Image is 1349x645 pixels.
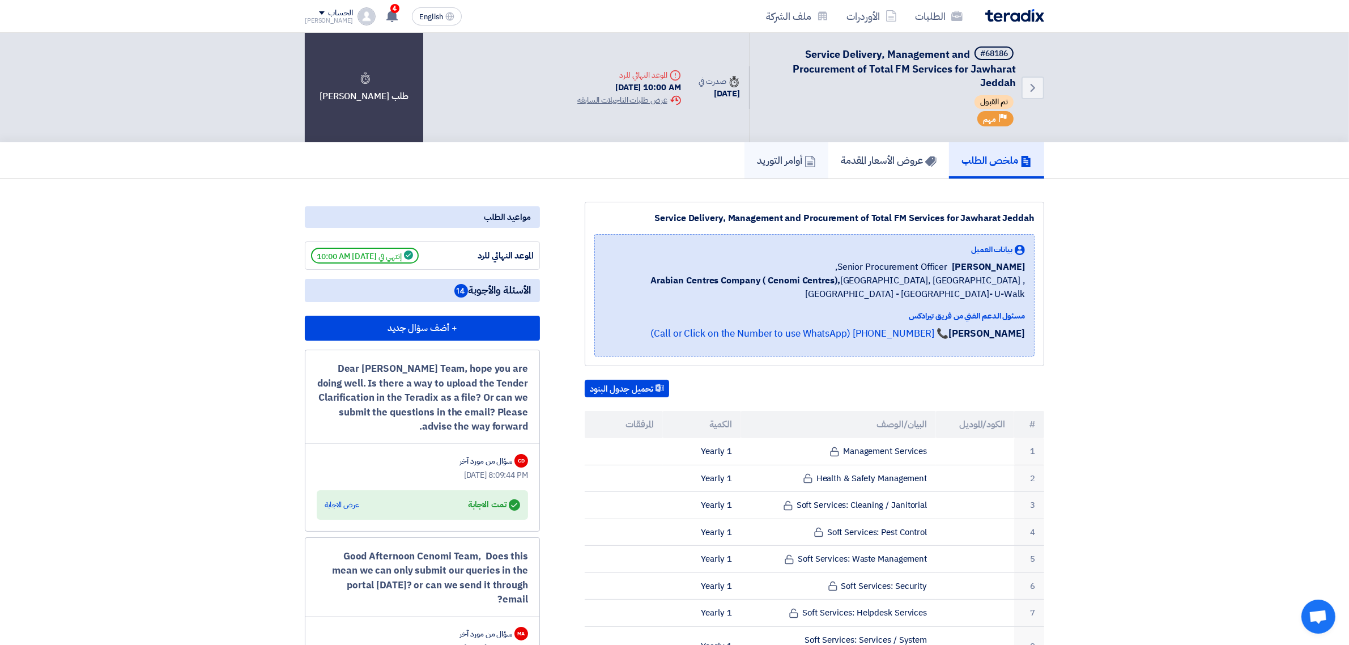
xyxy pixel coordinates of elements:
span: الأسئلة والأجوبة [454,283,531,298]
div: صدرت في [699,75,740,87]
th: المرفقات [585,411,663,438]
a: 📞 [PHONE_NUMBER] (Call or Click on the Number to use WhatsApp) [650,326,948,341]
td: Management Services [741,438,937,465]
div: الموعد النهائي للرد [449,249,534,262]
div: عرض طلبات التاجيلات السابقه [577,94,680,106]
div: سؤال من مورد آخر [459,628,512,640]
td: Soft Services: Cleaning / Janitorial [741,492,937,519]
span: 14 [454,284,468,298]
div: [PERSON_NAME] [305,18,353,24]
h5: أوامر التوريد [757,154,816,167]
th: البيان/الوصف [741,411,937,438]
td: Soft Services: Helpdesk Services [741,600,937,627]
td: Health & Safety Management [741,465,937,492]
td: 1 Yearly [663,438,741,465]
td: 3 [1014,492,1044,519]
td: 1 Yearly [663,492,741,519]
td: 6 [1014,572,1044,600]
div: سؤال من مورد آخر [459,455,512,467]
div: تمت الاجابة [468,497,520,513]
h5: Service Delivery, Management and Procurement of Total FM Services for Jawharat Jeddah [764,46,1016,90]
h5: ملخص الطلب [961,154,1032,167]
div: Service Delivery, Management and Procurement of Total FM Services for Jawharat Jeddah [594,211,1035,225]
td: Soft Services: Security [741,572,937,600]
div: [DATE] [699,87,740,100]
a: عروض الأسعار المقدمة [828,142,949,179]
span: [GEOGRAPHIC_DATA], [GEOGRAPHIC_DATA] ,[GEOGRAPHIC_DATA] - [GEOGRAPHIC_DATA]- U-Walk [604,274,1025,301]
button: تحميل جدول البنود [585,380,669,398]
td: 7 [1014,600,1044,627]
a: ملف الشركة [757,3,837,29]
div: الموعد النهائي للرد [577,69,680,81]
td: 1 [1014,438,1044,465]
b: Arabian Centres Company ( Cenomi Centres), [650,274,840,287]
strong: [PERSON_NAME] [948,326,1025,341]
th: الكود/الموديل [936,411,1014,438]
span: Service Delivery, Management and Procurement of Total FM Services for Jawharat Jeddah [793,46,1016,90]
div: CD [514,454,528,468]
div: الحساب [328,9,352,18]
button: English [412,7,462,26]
div: MA [514,627,528,640]
span: مهم [983,114,996,125]
div: عرض الاجابة [325,499,359,511]
span: إنتهي في [DATE] 10:00 AM [311,248,419,264]
td: 5 [1014,546,1044,573]
div: [DATE] 10:00 AM [577,81,680,94]
a: الطلبات [906,3,972,29]
td: 1 Yearly [663,572,741,600]
div: طلب [PERSON_NAME] [305,33,423,142]
td: 1 Yearly [663,465,741,492]
button: + أضف سؤال جديد [305,316,540,341]
th: الكمية [663,411,741,438]
div: Good Afternoon Cenomi Team, Does this mean we can only submit our queries in the portal [DATE]? o... [317,549,528,607]
img: profile_test.png [358,7,376,26]
td: Soft Services: Pest Control [741,519,937,546]
div: مواعيد الطلب [305,206,540,228]
td: Soft Services: Waste Management [741,546,937,573]
a: أوامر التوريد [744,142,828,179]
td: 1 Yearly [663,600,741,627]
div: #68186 [980,50,1008,58]
td: 2 [1014,465,1044,492]
td: 1 Yearly [663,546,741,573]
span: Senior Procurement Officer, [835,260,947,274]
div: [DATE] 8:09:44 PM [317,469,528,481]
th: # [1014,411,1044,438]
div: مسئول الدعم الفني من فريق تيرادكس [604,310,1025,322]
div: Dear [PERSON_NAME] Team, hope you are doing well. Is there a way to upload the Tender Clarificati... [317,362,528,434]
td: 1 Yearly [663,519,741,546]
span: بيانات العميل [971,244,1012,256]
a: ملخص الطلب [949,142,1044,179]
img: Teradix logo [985,9,1044,22]
span: 4 [390,4,399,13]
span: تم القبول [974,95,1014,109]
span: [PERSON_NAME] [952,260,1025,274]
td: 4 [1014,519,1044,546]
h5: عروض الأسعار المقدمة [841,154,937,167]
span: English [419,13,443,21]
a: Open chat [1301,600,1335,634]
a: الأوردرات [837,3,906,29]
